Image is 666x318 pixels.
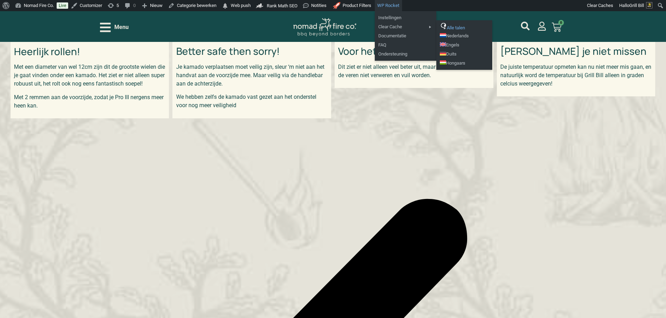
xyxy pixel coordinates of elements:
[375,40,436,50] a: FAQ
[629,3,644,8] span: Grill Bill
[436,40,492,50] a: Engels
[440,60,446,65] img: hu
[436,22,492,31] a: Alle talen
[176,63,328,88] p: Je kamado verplaatsen moet veilig zijn, sleur ‘m niet aan het handvat aan de voorzijde mee. Maar ...
[114,23,129,31] span: Menu
[176,45,328,57] h3: Better safe then sorry!
[440,42,446,46] img: en
[100,21,129,34] div: Open/Close Menu
[375,13,436,22] a: Instellingen
[338,63,490,80] p: Dit ziet er niet alleen veel beter uit, maar zorgt er ook voor dat de veren niet verweren en vuil...
[57,2,68,9] a: Live
[521,22,530,30] a: mijn account
[14,93,166,110] p: Met 2 remmen aan de voorzijde, zodat je Pro III nergens meer heen kan.
[14,63,166,88] p: Met een diameter van wel 12cm zijn dit de grootste wielen die je gaat vinden onder een kamado. He...
[436,31,492,40] a: Nederlands
[436,59,492,68] a: Hongaars
[375,50,436,59] a: Ondersteuning
[440,22,447,29] img: all
[293,18,356,37] img: Nomad Logo
[14,46,166,58] h3: Heerlijk rollen!
[558,20,564,25] span: 0
[500,45,652,57] h3: [PERSON_NAME] je niet missen
[338,45,490,57] h3: Voor het scharnier
[176,93,328,110] p: We hebben zelfs de kamado vast gezet aan het onderstel voor nog meer veiligheid
[222,1,229,11] span: 
[440,51,446,56] img: de
[375,31,436,40] a: Documentatie
[646,2,652,8] img: Avatar of Grill Bill
[500,63,652,88] p: De juiste temperatuur opmeten kan nu niet meer mis gaan, en natuurlijk word de temperatuur bij Gr...
[375,22,436,31] div: Clear Cache
[537,22,546,31] a: mijn account
[543,18,570,36] a: 0
[440,33,446,37] img: nl
[267,3,298,8] span: Rank Math SEO
[436,50,492,59] a: Duits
